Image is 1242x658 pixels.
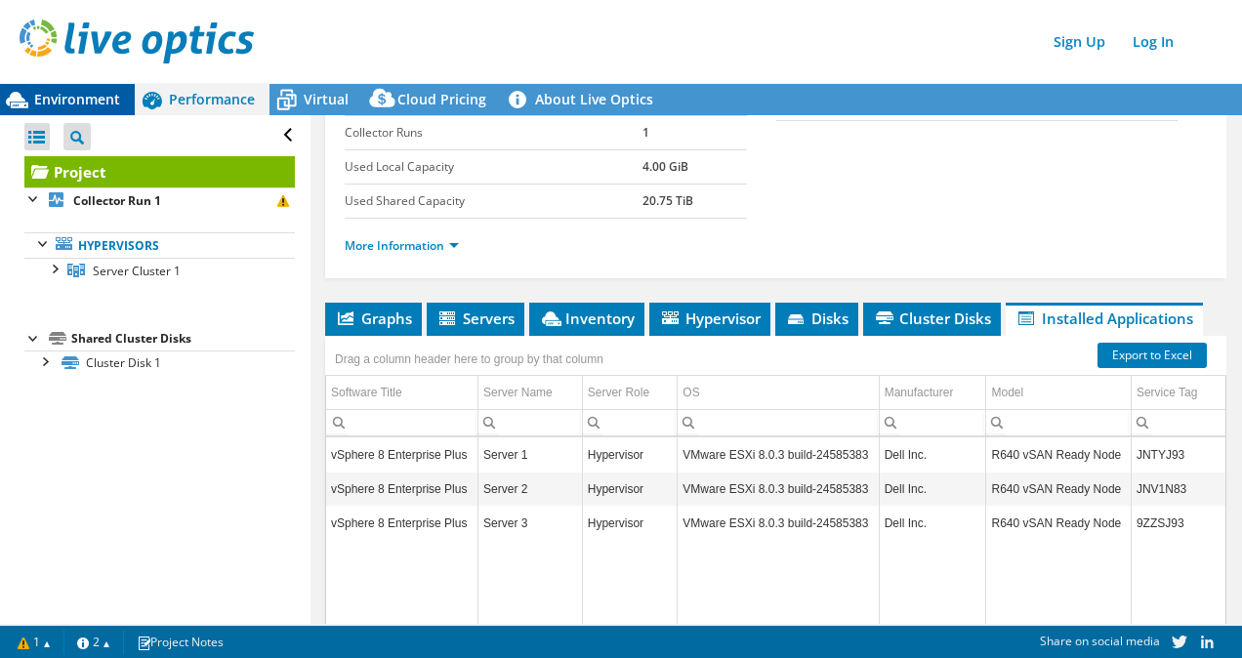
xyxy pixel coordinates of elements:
td: Model Column [986,376,1131,410]
a: 1 [4,630,64,654]
b: Collector Run 1 [73,192,161,209]
td: Column Model, Value R640 vSAN Ready Node [986,507,1131,541]
td: Column Server Name, Value Server 1 [478,438,583,473]
td: Column Server Name, Value Server 2 [478,473,583,507]
td: Column Model, Value R640 vSAN Ready Node [986,438,1131,473]
td: Column Service Tag, Filter cell [1131,410,1225,436]
span: Disks [785,308,849,328]
div: Drag a column header here to group by that column [330,346,608,373]
div: Manufacturer [885,381,954,404]
span: Graphs [335,308,412,328]
div: Server Name [483,381,553,404]
td: Column Manufacturer, Value Dell Inc. [879,507,986,541]
a: Log In [1123,27,1183,56]
div: Service Tag [1137,381,1197,404]
a: Project [24,156,295,187]
span: Share on social media [1040,633,1160,649]
td: Column OS, Filter cell [678,410,879,436]
td: Column Software Title, Value vSphere 8 Enterprise Plus [326,507,478,541]
span: Servers [436,308,515,328]
td: Column Server Role, Value Hypervisor [582,473,678,507]
a: Hypervisors [24,232,295,258]
span: Cluster Disks [873,308,991,328]
img: live_optics_svg.svg [20,20,254,63]
td: Column Manufacturer, Value Dell Inc. [879,438,986,473]
a: 2 [63,630,124,654]
td: Column Service Tag, Value JNTYJ93 [1131,438,1225,473]
span: Virtual [304,90,349,108]
td: Software Title Column [326,376,478,410]
td: Column OS, Value VMware ESXi 8.0.3 build-24585383 [678,507,879,541]
span: Environment [34,90,120,108]
a: Server Cluster 1 [24,258,295,283]
td: Server Role Column [582,376,678,410]
a: Cluster Disk 1 [24,350,295,376]
div: Server Role [588,381,649,404]
td: Manufacturer Column [879,376,986,410]
a: Export to Excel [1097,343,1207,368]
a: Project Notes [123,630,237,654]
td: Column Service Tag, Value JNV1N83 [1131,473,1225,507]
div: Shared Cluster Disks [71,327,295,350]
td: Column Software Title, Filter cell [326,410,478,436]
span: Server Cluster 1 [93,263,181,279]
td: Column Manufacturer, Value Dell Inc. [879,473,986,507]
td: Column OS, Value VMware ESXi 8.0.3 build-24585383 [678,438,879,473]
td: Column Server Role, Value Hypervisor [582,438,678,473]
span: Inventory [539,308,635,328]
div: Software Title [331,381,402,404]
div: Model [991,381,1023,404]
td: Column Server Name, Filter cell [478,410,583,436]
a: Sign Up [1044,27,1115,56]
b: 20.75 TiB [642,192,693,209]
span: Cloud Pricing [397,90,486,108]
td: Column Software Title, Value vSphere 8 Enterprise Plus [326,473,478,507]
label: Used Shared Capacity [345,191,642,211]
label: Used Local Capacity [345,157,642,177]
b: 1 [642,124,649,141]
td: Column Model, Filter cell [986,410,1131,436]
td: Server Name Column [478,376,583,410]
td: Service Tag Column [1131,376,1225,410]
span: Performance [169,90,255,108]
td: Column OS, Value VMware ESXi 8.0.3 build-24585383 [678,473,879,507]
td: Column Server Role, Value Hypervisor [582,507,678,541]
td: Column Server Role, Filter cell [582,410,678,436]
a: Collector Run 1 [24,187,295,213]
a: More Information [345,237,459,254]
a: About Live Optics [501,84,668,115]
b: 4.00 GiB [642,158,688,175]
label: Collector Runs [345,123,642,143]
td: OS Column [678,376,879,410]
span: Installed Applications [1015,308,1193,328]
td: Column Software Title, Value vSphere 8 Enterprise Plus [326,438,478,473]
td: Column Service Tag, Value 9ZZSJ93 [1131,507,1225,541]
td: Column Model, Value R640 vSAN Ready Node [986,473,1131,507]
span: Hypervisor [659,308,761,328]
div: OS [683,381,699,404]
td: Column Server Name, Value Server 3 [478,507,583,541]
td: Column Manufacturer, Filter cell [879,410,986,436]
